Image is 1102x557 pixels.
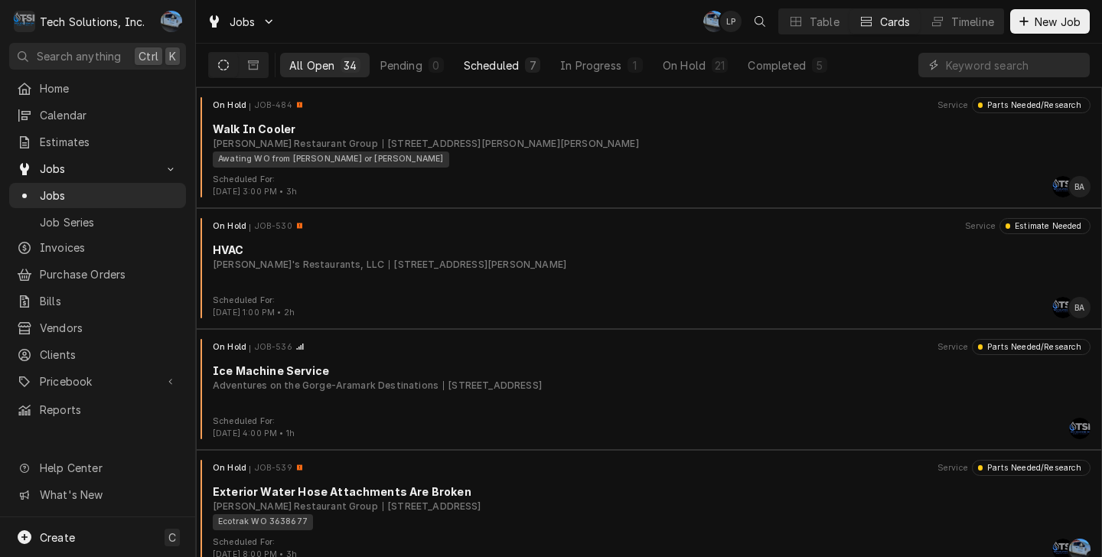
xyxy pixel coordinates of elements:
span: Jobs [40,187,178,204]
span: Help Center [40,460,177,476]
div: Parts Needed/Research [983,341,1082,353]
span: Clients [40,347,178,363]
a: Clients [9,342,186,367]
span: Jobs [40,161,155,177]
div: Lisa Paschal's Avatar [720,11,742,32]
div: 34 [344,57,357,73]
span: Estimates [40,134,178,150]
div: AF [1052,297,1074,318]
div: LP [720,11,742,32]
div: Joe Paschal's Avatar [703,11,725,32]
span: Home [40,80,178,96]
span: New Job [1032,14,1084,30]
span: Reports [40,402,178,418]
div: Object Extra Context Header [937,99,968,112]
div: Object Extra Context Footer Label [213,174,297,186]
div: Object Title [213,484,1091,500]
div: 21 [715,57,725,73]
div: JP [703,11,725,32]
div: All Open [289,57,334,73]
div: Object Subtext Primary [213,379,439,393]
input: Keyword search [946,53,1082,77]
div: Object Subtext [213,137,1091,151]
div: 0 [432,57,441,73]
div: JP [161,11,182,32]
div: Object Subtext [213,258,1091,272]
a: Estimates [9,129,186,155]
div: Object Status [999,218,1091,233]
a: Go to What's New [9,482,186,507]
span: Vendors [40,320,178,336]
div: Card Header Primary Content [213,218,305,233]
div: Object State [213,220,250,233]
div: Object Extra Context Footer Value [213,428,295,440]
div: Object Extra Context Footer Label [213,536,297,549]
div: Card Header Secondary Content [937,460,1091,475]
div: Tech Solutions, Inc. [40,14,145,30]
a: Job Series [9,210,186,235]
div: Object Subtext [213,500,1091,513]
a: Calendar [9,103,186,128]
div: Card Header Primary Content [213,97,305,112]
div: 7 [528,57,537,73]
div: Object Subtext Secondary [383,137,639,151]
span: C [168,529,176,546]
div: Austin Fox's Avatar [1052,176,1074,197]
div: Scheduled [464,57,519,73]
div: Tech Solutions, Inc.'s Avatar [14,11,35,32]
a: Jobs [9,183,186,208]
div: Cards [880,14,911,30]
a: Invoices [9,235,186,260]
div: Timeline [951,14,994,30]
div: Card Body [202,242,1096,272]
span: Calendar [40,107,178,123]
div: Card Header [202,218,1096,233]
div: Card Header Primary Content [213,460,305,475]
div: Object Subtext Primary [213,500,378,513]
div: Object Extra Context Header [937,341,968,353]
div: Card Header Secondary Content [937,339,1091,354]
div: Ecotrak WO 3638677 [213,514,313,530]
div: Object Subtext Secondary [389,258,566,272]
div: Card Footer Primary Content [1069,418,1091,439]
div: 1 [631,57,640,73]
span: Pricebook [40,373,155,389]
div: Object ID [255,220,292,233]
div: Card Footer Extra Context [213,174,297,198]
div: Shaun Booth's Avatar [1069,418,1091,439]
div: Object Title [213,363,1091,379]
span: Create [40,531,75,544]
div: Job Card: JOB-484 [196,87,1102,208]
div: Pending [380,57,422,73]
div: Card Footer Extra Context [213,415,295,440]
div: On Hold [663,57,706,73]
div: Parts Needed/Research [983,462,1082,474]
div: Card Header [202,97,1096,112]
div: Object Extra Context Header [965,220,996,233]
div: Card Footer [202,295,1096,319]
div: Object Subtext Secondary [383,500,481,513]
div: Object Extra Context Footer Value [213,186,297,198]
div: Card Header [202,339,1096,354]
div: Card Footer [202,415,1096,440]
button: New Job [1010,9,1090,34]
div: BA [1069,297,1091,318]
a: Go to Jobs [201,9,282,34]
a: Go to Help Center [9,455,186,480]
div: Card Body [202,363,1096,393]
div: Object Status [972,460,1091,475]
div: T [14,11,35,32]
div: Joe Paschal's Avatar [161,11,182,32]
div: Object State [213,462,250,474]
div: Brian Alexander's Avatar [1069,297,1091,318]
div: Job Card: JOB-536 [196,329,1102,450]
span: Search anything [37,48,121,64]
div: Card Header Primary Content [213,339,305,354]
div: In Progress [560,57,621,73]
div: Card Body [202,121,1096,167]
div: Object ID [255,341,292,353]
div: BA [1069,176,1091,197]
a: Purchase Orders [9,262,186,287]
span: [DATE] 1:00 PM • 2h [213,308,295,318]
div: SB [1069,418,1091,439]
